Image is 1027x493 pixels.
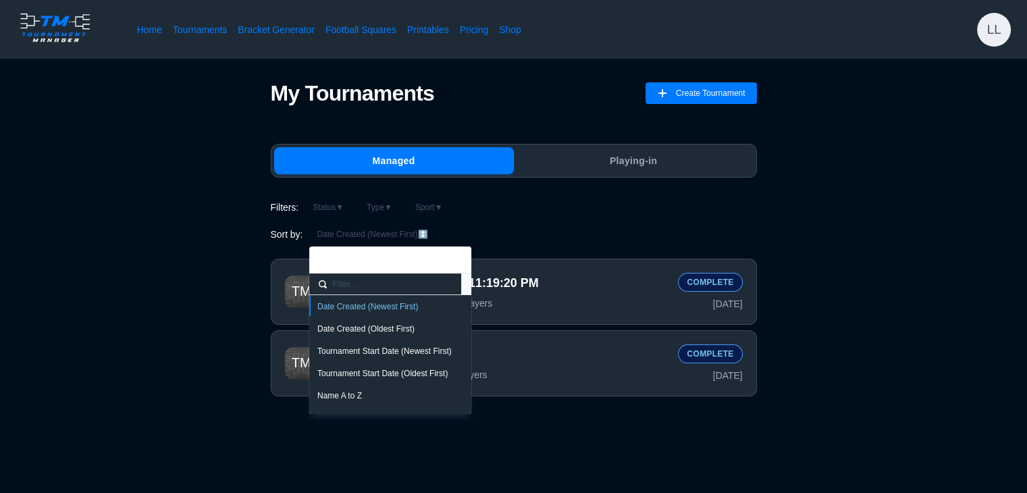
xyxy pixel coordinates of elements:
button: TournamentMy tournament - [DATE] 11:19:20 PMSingle Elimination • Other • 128 PlayersComplete[DATE] [271,259,757,325]
div: Name Z to A [317,413,463,423]
a: Pricing [460,23,488,36]
span: Create Tournament [676,82,745,104]
div: Tournament Start Date (Newest First) [317,346,463,357]
button: Date Created (Newest First)↕️ [308,226,436,242]
a: Shop [499,23,521,36]
span: cockhampton [328,346,668,363]
a: Printables [407,23,449,36]
img: Tournament [285,276,317,308]
button: Playing-in [514,147,754,174]
span: My tournament - [DATE] 11:19:20 PM [328,275,668,292]
div: Complete [678,273,742,292]
a: Football Squares [325,23,396,36]
h1: My Tournaments [271,80,434,106]
img: Tournament [285,347,317,380]
div: Date Created (Oldest First) [317,323,463,334]
div: Complete [678,344,742,363]
span: Filters: [271,201,299,214]
span: Sort by: [271,228,303,241]
a: Bracket Generator [238,23,315,36]
div: Name A to Z [317,390,463,401]
img: logo.ffa97a18e3bf2c7d.png [16,11,94,45]
button: Managed [274,147,514,174]
div: Tournament Start Date (Oldest First) [317,368,463,379]
a: Home [137,23,162,36]
a: Tournaments [173,23,227,36]
button: TournamentcockhamptonSingle Elimination • Other • 64 PlayersComplete[DATE] [271,330,757,396]
input: Filter... [332,278,453,290]
span: Sort tournaments [315,255,401,265]
button: LL [977,13,1011,47]
span: [DATE] [713,297,743,311]
button: Status▼ [304,199,352,215]
div: Date Created (Newest First) [317,301,463,312]
div: lucad100 lucad100 [977,13,1011,47]
span: [DATE] [713,369,743,382]
button: Create Tournament [646,82,757,104]
button: Sport▼ [406,199,452,215]
button: Type▼ [358,199,401,215]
